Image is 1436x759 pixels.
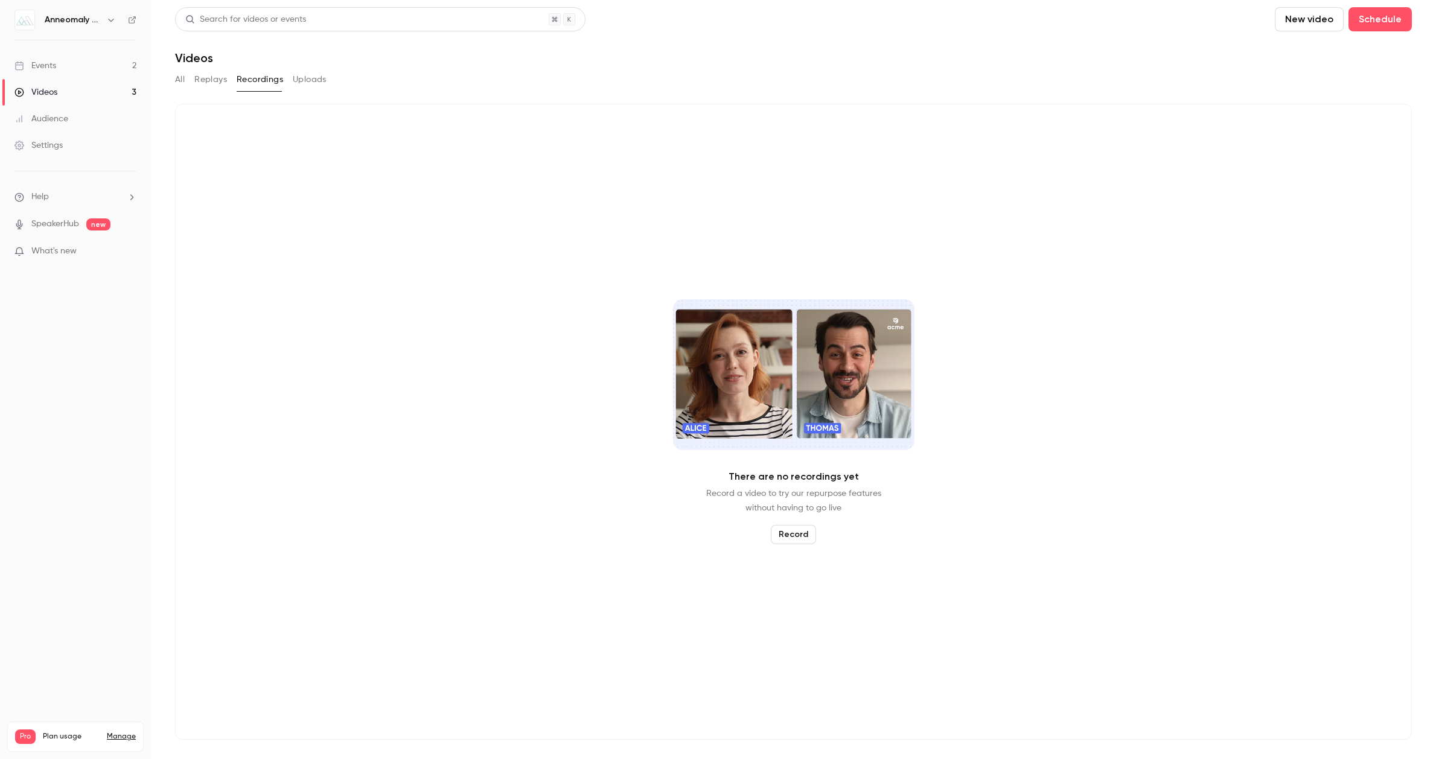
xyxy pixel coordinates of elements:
li: help-dropdown-opener [14,191,136,203]
h6: Anneomaly Digital [45,14,101,26]
div: Videos [14,86,57,98]
span: Pro [15,729,36,744]
img: Anneomaly Digital [15,10,34,30]
section: Videos [175,7,1412,752]
button: New video [1275,7,1344,31]
div: Audience [14,113,68,125]
button: Recordings [237,70,283,89]
iframe: Noticeable Trigger [122,246,136,257]
a: Manage [107,732,136,742]
div: Search for videos or events [185,13,306,26]
h1: Videos [175,51,213,65]
button: Schedule [1348,7,1412,31]
p: There are no recordings yet [729,469,859,484]
button: Replays [194,70,227,89]
button: Uploads [293,70,327,89]
a: SpeakerHub [31,218,79,230]
div: Settings [14,139,63,151]
div: Events [14,60,56,72]
button: Record [771,525,816,544]
span: new [86,218,110,230]
span: Help [31,191,49,203]
span: Plan usage [43,732,100,742]
p: Record a video to try our repurpose features without having to go live [706,486,881,515]
button: All [175,70,185,89]
span: What's new [31,245,77,258]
